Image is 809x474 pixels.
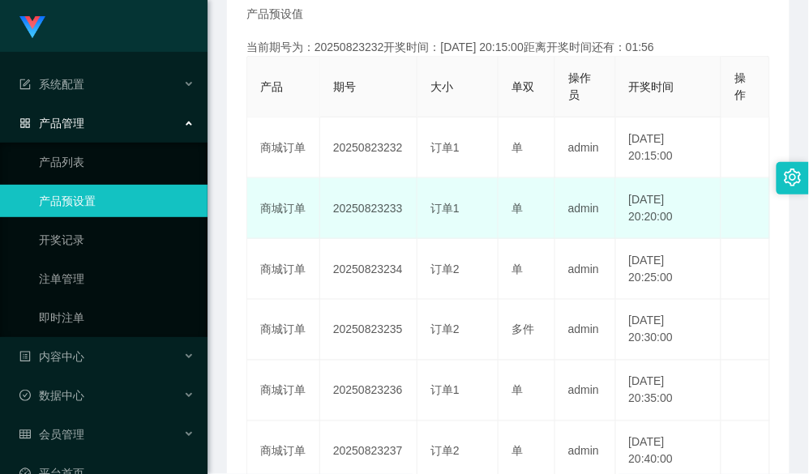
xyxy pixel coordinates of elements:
span: 订单2 [430,323,460,336]
td: 20250823234 [320,239,417,300]
span: 单 [512,141,523,154]
span: 单双 [512,80,534,93]
span: 单 [512,384,523,397]
i: 图标: profile [19,351,31,362]
div: 当前期号为：20250823232开奖时间：[DATE] 20:15:00距离开奖时间还有：01:56 [246,39,770,56]
td: 商城订单 [247,300,320,361]
span: 订单2 [430,445,460,458]
i: 图标: check-circle-o [19,390,31,401]
i: 图标: setting [784,169,802,186]
td: [DATE] 20:25:00 [616,239,722,300]
td: admin [555,300,616,361]
td: [DATE] 20:35:00 [616,361,722,421]
td: admin [555,117,616,178]
i: 图标: form [19,79,31,90]
td: 20250823236 [320,361,417,421]
span: 订单2 [430,263,460,275]
i: 图标: table [19,429,31,440]
span: 内容中心 [19,350,84,363]
span: 期号 [333,80,356,93]
a: 产品预设置 [39,185,195,217]
a: 开奖记录 [39,224,195,256]
td: 商城订单 [247,117,320,178]
span: 产品 [260,80,283,93]
td: admin [555,178,616,239]
td: 20250823232 [320,117,417,178]
span: 开奖时间 [629,80,674,93]
span: 订单1 [430,141,460,154]
a: 即时注单 [39,301,195,334]
i: 图标: appstore-o [19,117,31,129]
td: 商城订单 [247,178,320,239]
span: 系统配置 [19,78,84,91]
span: 会员管理 [19,428,84,441]
span: 操作 [734,71,746,101]
span: 数据中心 [19,389,84,402]
a: 注单管理 [39,263,195,295]
td: 商城订单 [247,361,320,421]
td: admin [555,361,616,421]
a: 产品列表 [39,146,195,178]
span: 单 [512,263,523,275]
td: 20250823235 [320,300,417,361]
span: 单 [512,202,523,215]
span: 订单1 [430,202,460,215]
span: 多件 [512,323,534,336]
td: admin [555,239,616,300]
span: 大小 [430,80,453,93]
td: 20250823233 [320,178,417,239]
td: [DATE] 20:20:00 [616,178,722,239]
img: logo.9652507e.png [19,16,45,39]
span: 订单1 [430,384,460,397]
span: 产品管理 [19,117,84,130]
span: 单 [512,445,523,458]
span: 产品预设值 [246,6,303,23]
span: 操作员 [568,71,591,101]
td: [DATE] 20:15:00 [616,117,722,178]
td: [DATE] 20:30:00 [616,300,722,361]
td: 商城订单 [247,239,320,300]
